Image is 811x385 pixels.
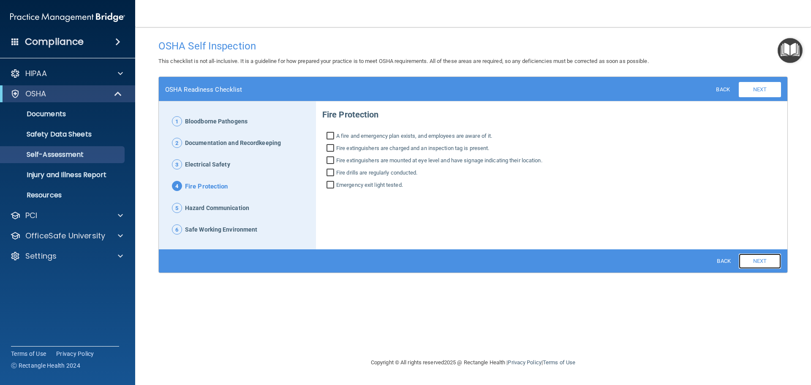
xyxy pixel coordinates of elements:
[336,180,403,190] span: Emergency exit light tested.
[10,89,122,99] a: OSHA
[172,159,182,169] span: 3
[327,182,336,190] input: Emergency exit light tested.
[5,171,121,179] p: Injury and Illness Report
[5,110,121,118] p: Documents
[10,9,125,26] img: PMB logo
[165,86,242,93] h4: OSHA Readiness Checklist
[11,361,80,370] span: Ⓒ Rectangle Health 2024
[10,210,123,221] a: PCI
[665,325,801,359] iframe: Drift Widget Chat Controller
[25,36,84,48] h4: Compliance
[172,224,182,235] span: 6
[185,224,257,235] span: Safe Working Environment
[508,359,541,366] a: Privacy Policy
[25,89,46,99] p: OSHA
[543,359,575,366] a: Terms of Use
[185,159,230,170] span: Electrical Safety
[336,143,489,153] span: Fire extinguishers are charged and an inspection tag is present.
[5,150,121,159] p: Self-Assessment
[322,103,781,123] p: Fire Protection
[739,82,781,97] a: Next
[10,231,123,241] a: OfficeSafe University
[5,191,121,199] p: Resources
[327,169,336,178] input: Fire drills are regularly conducted.
[158,41,788,52] h4: OSHA Self Inspection
[327,145,336,153] input: Fire extinguishers are charged and an inspection tag is present.
[25,231,105,241] p: OfficeSafe University
[172,138,182,148] span: 2
[25,210,37,221] p: PCI
[5,130,121,139] p: Safety Data Sheets
[56,350,94,358] a: Privacy Policy
[319,349,627,376] div: Copyright © All rights reserved 2025 @ Rectangle Health | |
[25,68,47,79] p: HIPAA
[172,203,182,213] span: 5
[709,83,736,95] a: Back
[10,251,123,261] a: Settings
[172,116,182,126] span: 1
[739,254,781,269] a: Next
[11,350,46,358] a: Terms of Use
[185,116,248,127] span: Bloodborne Pathogens
[185,138,281,149] span: Documentation and Recordkeeping
[336,156,542,166] span: Fire extinguishers are mounted at eye level and have signage indicating their location.
[10,68,123,79] a: HIPAA
[185,181,228,193] span: Fire Protection
[158,58,649,64] span: This checklist is not all-inclusive. It is a guideline for how prepared your practice is to meet ...
[327,133,336,141] input: A fire and emergency plan exists, and employees are aware of it.
[185,203,249,214] span: Hazard Communication
[327,157,336,166] input: Fire extinguishers are mounted at eye level and have signage indicating their location.
[336,131,492,141] span: A fire and emergency plan exists, and employees are aware of it.
[710,255,737,267] a: Back
[25,251,57,261] p: Settings
[778,38,803,63] button: Open Resource Center
[336,168,418,178] span: Fire drills are regularly conducted.
[172,181,182,191] span: 4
